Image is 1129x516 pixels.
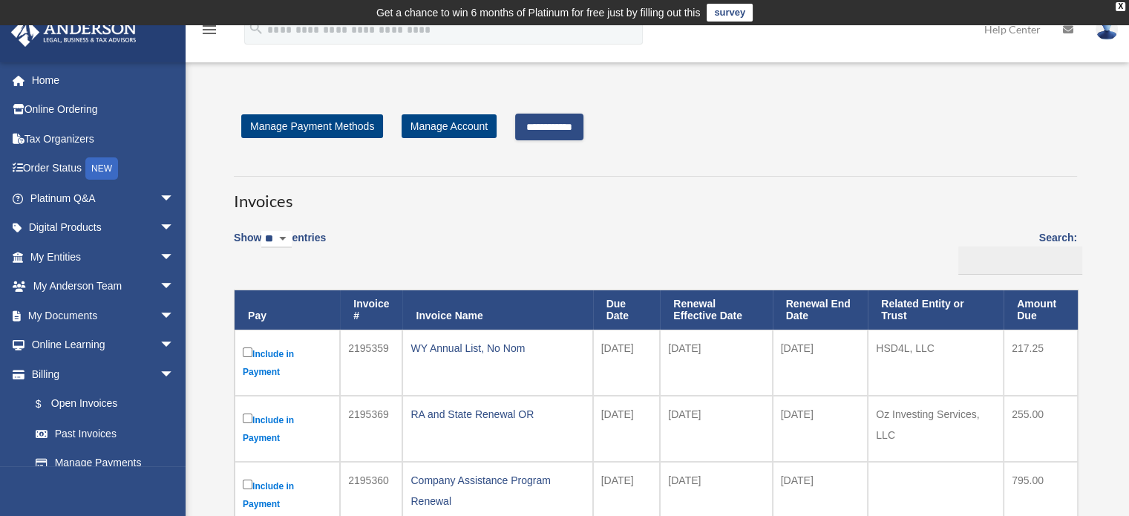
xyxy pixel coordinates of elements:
input: Include in Payment [243,347,252,357]
a: Tax Organizers [10,124,197,154]
span: arrow_drop_down [160,213,189,244]
td: [DATE] [773,330,868,396]
input: Search: [958,246,1082,275]
i: search [248,20,264,36]
input: Include in Payment [243,414,252,423]
td: [DATE] [660,330,772,396]
a: My Entitiesarrow_drop_down [10,242,197,272]
span: arrow_drop_down [160,183,189,214]
th: Renewal End Date: activate to sort column ascending [773,290,868,330]
span: arrow_drop_down [160,242,189,272]
div: RA and State Renewal OR [410,404,584,425]
i: menu [200,21,218,39]
td: Oz Investing Services, LLC [868,396,1004,462]
th: Pay: activate to sort column descending [235,290,340,330]
div: Get a chance to win 6 months of Platinum for free just by filling out this [376,4,701,22]
td: [DATE] [773,396,868,462]
label: Search: [953,229,1077,275]
th: Related Entity or Trust: activate to sort column ascending [868,290,1004,330]
th: Invoice Name: activate to sort column ascending [402,290,592,330]
div: WY Annual List, No Nom [410,338,584,359]
a: menu [200,26,218,39]
span: arrow_drop_down [160,272,189,302]
div: close [1116,2,1125,11]
label: Include in Payment [243,411,332,447]
td: 217.25 [1004,330,1078,396]
a: Manage Account [402,114,497,138]
td: 2195359 [340,330,402,396]
th: Renewal Effective Date: activate to sort column ascending [660,290,772,330]
span: arrow_drop_down [160,359,189,390]
span: arrow_drop_down [160,330,189,361]
a: My Anderson Teamarrow_drop_down [10,272,197,301]
a: $Open Invoices [21,389,182,419]
td: 2195369 [340,396,402,462]
td: HSD4L, LLC [868,330,1004,396]
th: Invoice #: activate to sort column ascending [340,290,402,330]
a: Home [10,65,197,95]
label: Include in Payment [243,477,332,513]
img: User Pic [1096,19,1118,40]
td: [DATE] [660,396,772,462]
td: [DATE] [593,396,661,462]
a: Digital Productsarrow_drop_down [10,213,197,243]
a: Manage Payments [21,448,189,478]
label: Include in Payment [243,344,332,381]
a: Past Invoices [21,419,189,448]
label: Show entries [234,229,326,263]
a: Platinum Q&Aarrow_drop_down [10,183,197,213]
a: Online Ordering [10,95,197,125]
div: NEW [85,157,118,180]
th: Due Date: activate to sort column ascending [593,290,661,330]
h3: Invoices [234,176,1077,213]
a: Billingarrow_drop_down [10,359,189,389]
a: Online Learningarrow_drop_down [10,330,197,360]
div: Company Assistance Program Renewal [410,470,584,512]
span: $ [44,395,51,414]
th: Amount Due: activate to sort column ascending [1004,290,1078,330]
a: My Documentsarrow_drop_down [10,301,197,330]
img: Anderson Advisors Platinum Portal [7,18,141,47]
a: Order StatusNEW [10,154,197,184]
td: [DATE] [593,330,661,396]
a: survey [707,4,753,22]
select: Showentries [261,231,292,248]
input: Include in Payment [243,480,252,489]
td: 255.00 [1004,396,1078,462]
a: Manage Payment Methods [241,114,383,138]
span: arrow_drop_down [160,301,189,331]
